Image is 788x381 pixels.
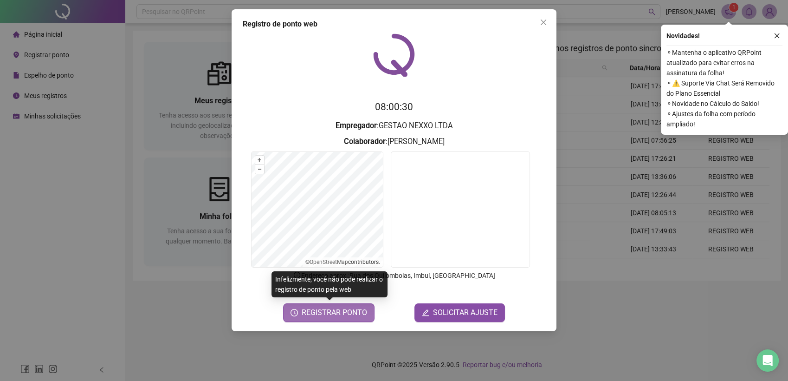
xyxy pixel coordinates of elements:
[310,259,348,265] a: OpenStreetMap
[243,120,545,132] h3: : GESTAO NEXXO LTDA
[243,270,545,281] p: Endereço aprox. : Rua dos Quilombolas, Imbuí, [GEOGRAPHIC_DATA]
[666,99,782,109] span: ⚬ Novidade no Cálculo do Saldo!
[433,307,497,318] span: SOLICITAR AJUSTE
[344,137,386,146] strong: Colaborador
[756,349,779,372] div: Open Intercom Messenger
[291,309,298,316] span: clock-circle
[255,165,264,174] button: –
[666,31,700,41] span: Novidades !
[666,109,782,129] span: ⚬ Ajustes da folha com período ampliado!
[305,259,380,265] li: © contributors.
[536,15,551,30] button: Close
[336,121,377,130] strong: Empregador
[243,19,545,30] div: Registro de ponto web
[255,156,264,164] button: +
[271,271,388,297] div: Infelizmente, você não pode realizar o registro de ponto pela web
[375,101,413,112] time: 08:00:30
[283,303,375,322] button: REGISTRAR PONTO
[373,33,415,77] img: QRPoint
[666,78,782,99] span: ⚬ ⚠️ Suporte Via Chat Será Removido do Plano Essencial
[414,303,505,322] button: editSOLICITAR AJUSTE
[540,19,547,26] span: close
[422,309,429,316] span: edit
[243,136,545,148] h3: : [PERSON_NAME]
[666,47,782,78] span: ⚬ Mantenha o aplicativo QRPoint atualizado para evitar erros na assinatura da folha!
[302,307,367,318] span: REGISTRAR PONTO
[774,33,780,39] span: close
